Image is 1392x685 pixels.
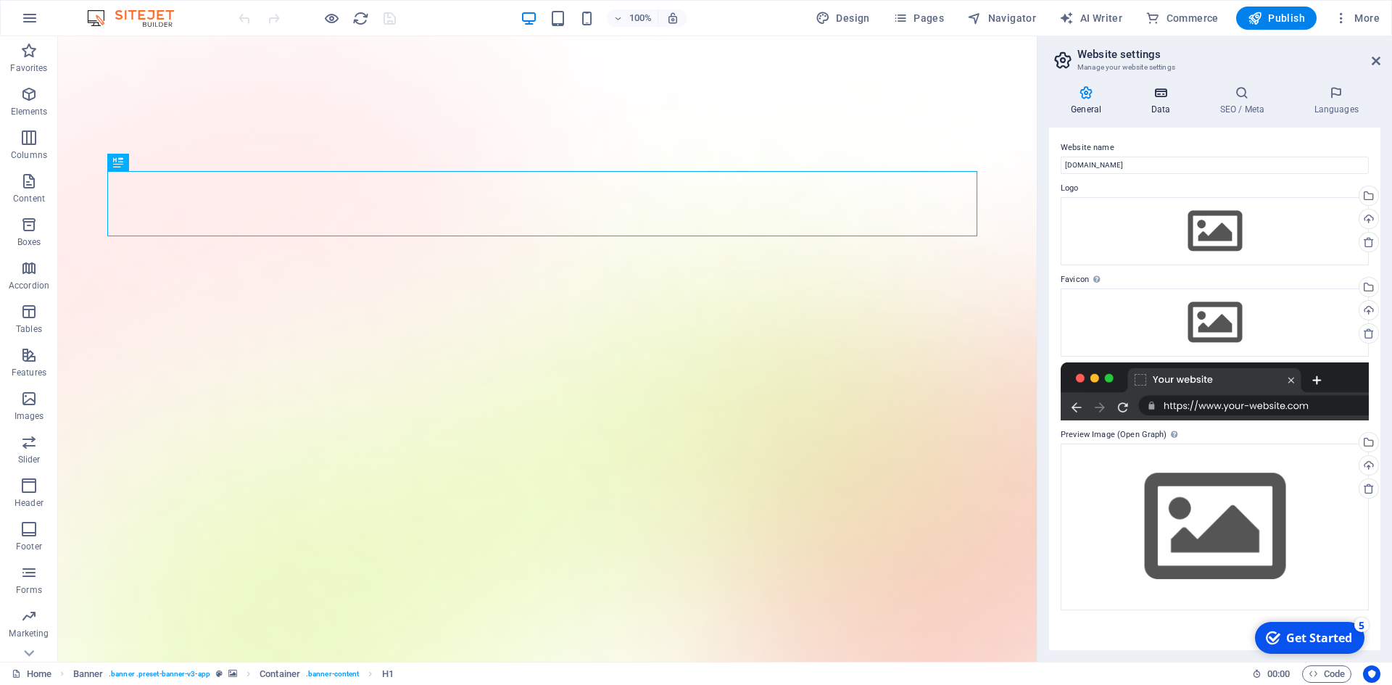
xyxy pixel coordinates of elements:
[73,665,394,683] nav: breadcrumb
[352,10,369,27] i: Reload page
[109,665,210,683] span: . banner .preset-banner-v3-app
[1061,288,1369,357] div: Select files from the file manager, stock photos, or upload file(s)
[967,11,1036,25] span: Navigator
[810,7,876,30] div: Design (Ctrl+Alt+Y)
[352,9,369,27] button: reload
[1061,180,1369,197] label: Logo
[1140,7,1225,30] button: Commerce
[9,280,49,291] p: Accordion
[1334,11,1380,25] span: More
[1061,426,1369,444] label: Preview Image (Open Graph)
[11,149,47,161] p: Columns
[1061,271,1369,288] label: Favicon
[107,1,122,16] div: 5
[816,11,870,25] span: Design
[1277,668,1280,679] span: :
[11,106,48,117] p: Elements
[1129,86,1198,116] h4: Data
[16,541,42,552] p: Footer
[1328,7,1385,30] button: More
[39,14,105,30] div: Get Started
[14,497,43,509] p: Header
[260,665,300,683] span: Click to select. Double-click to edit
[12,665,51,683] a: Click to cancel selection. Double-click to open Pages
[629,9,652,27] h6: 100%
[1053,7,1128,30] button: AI Writer
[1267,665,1290,683] span: 00 00
[12,367,46,378] p: Features
[10,62,47,74] p: Favorites
[16,584,42,596] p: Forms
[1198,86,1292,116] h4: SEO / Meta
[1145,11,1219,25] span: Commerce
[1302,665,1351,683] button: Code
[382,665,394,683] span: Click to select. Double-click to edit
[961,7,1042,30] button: Navigator
[216,670,223,678] i: This element is a customizable preset
[1049,86,1129,116] h4: General
[1252,665,1290,683] h6: Session time
[14,410,44,422] p: Images
[9,628,49,639] p: Marketing
[18,454,41,465] p: Slider
[17,236,41,248] p: Boxes
[1363,665,1380,683] button: Usercentrics
[73,665,104,683] span: Click to select. Double-click to edit
[666,12,679,25] i: On resize automatically adjust zoom level to fit chosen device.
[1292,86,1380,116] h4: Languages
[8,6,117,38] div: Get Started 5 items remaining, 0% complete
[887,7,950,30] button: Pages
[810,7,876,30] button: Design
[306,665,359,683] span: . banner-content
[1061,197,1369,265] div: Select files from the file manager, stock photos, or upload file(s)
[16,323,42,335] p: Tables
[83,9,192,27] img: Editor Logo
[1061,157,1369,174] input: Name...
[1077,61,1351,74] h3: Manage your website settings
[1061,444,1369,610] div: Select files from the file manager, stock photos, or upload file(s)
[1309,665,1345,683] span: Code
[13,193,45,204] p: Content
[228,670,237,678] i: This element contains a background
[1077,48,1380,61] h2: Website settings
[1248,11,1305,25] span: Publish
[323,9,340,27] button: Click here to leave preview mode and continue editing
[1059,11,1122,25] span: AI Writer
[1236,7,1317,30] button: Publish
[1061,139,1369,157] label: Website name
[607,9,658,27] button: 100%
[893,11,944,25] span: Pages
